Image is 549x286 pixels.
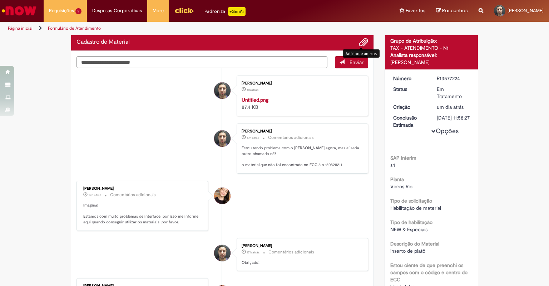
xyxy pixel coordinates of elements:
b: Descrição do Material [390,241,439,247]
p: Estou tendo problema com o [PERSON_NAME] agora, mas aí seria outro chamado né? o material que não... [242,145,361,168]
div: Gabriel De Oliveira Peres [214,130,231,147]
span: inserto de platô [390,248,425,254]
span: Enviar [350,59,363,66]
time: 01/10/2025 07:28:13 [247,136,259,140]
b: Planta [390,176,404,183]
div: Grupo de Atribuição: [390,37,473,44]
img: click_logo_yellow_360x200.png [174,5,194,16]
div: [PERSON_NAME] [83,186,202,191]
div: Sabrina De Vasconcelos [214,188,231,204]
p: Obrigado!!! [242,260,361,266]
span: um dia atrás [437,104,464,110]
b: SAP Interim [390,155,416,161]
div: [DATE] 11:58:27 [437,114,470,121]
a: Untitled.png [242,97,268,103]
b: Tipo de solicitação [390,198,432,204]
button: Enviar [335,56,368,68]
b: Tipo de habilitação [390,219,432,226]
div: R13577224 [437,75,470,82]
time: 01/10/2025 07:31:41 [247,88,258,92]
b: Estou ciente de que preenchi os campos com o código e centro do ECC [390,262,468,283]
div: 29/09/2025 14:23:37 [437,103,470,111]
span: Requisições [49,7,74,14]
dt: Conclusão Estimada [388,114,432,129]
div: 87.4 KB [242,96,361,111]
dt: Status [388,86,432,93]
h2: Cadastro de Material Histórico de tíquete [76,39,130,45]
div: TAX - ATENDIMENTO - N1 [390,44,473,52]
span: NEW & Especiais [390,226,427,233]
span: 17h atrás [89,193,101,197]
span: Vidros Rio [390,183,412,190]
div: Adicionar anexos [343,49,380,58]
time: 30/09/2025 14:08:08 [247,250,259,255]
button: Adicionar anexos [359,38,368,47]
span: 1m atrás [247,88,258,92]
div: [PERSON_NAME] [242,129,361,134]
img: ServiceNow [1,4,38,18]
ul: Trilhas de página [5,22,361,35]
span: [PERSON_NAME] [508,8,544,14]
span: Rascunhos [442,7,468,14]
small: Comentários adicionais [268,249,314,255]
div: [PERSON_NAME] [242,244,361,248]
span: 5m atrás [247,136,259,140]
p: +GenAi [228,7,246,16]
textarea: Digite sua mensagem aqui... [76,56,327,68]
dt: Número [388,75,432,82]
div: Gabriel De Oliveira Peres [214,82,231,99]
small: Comentários adicionais [110,192,156,198]
time: 29/09/2025 14:23:37 [437,104,464,110]
div: Em Tratamento [437,86,470,100]
div: Analista responsável: [390,52,473,59]
a: Rascunhos [436,8,468,14]
span: More [153,7,164,14]
dt: Criação [388,103,432,111]
div: [PERSON_NAME] [242,81,361,86]
span: 17h atrás [247,250,259,255]
a: Página inicial [8,25,33,31]
div: [PERSON_NAME] [390,59,473,66]
p: Imagina! Estamos com muito problemas de interface, por isso me informe aqui quando conseguir util... [83,203,202,225]
span: s4 [390,162,395,168]
div: Gabriel De Oliveira Peres [214,245,231,261]
div: Padroniza [204,7,246,16]
span: 2 [75,8,81,14]
a: Formulário de Atendimento [48,25,101,31]
span: Favoritos [406,7,425,14]
small: Comentários adicionais [268,135,314,141]
span: Habilitação de material [390,205,441,211]
span: Despesas Corporativas [92,7,142,14]
time: 30/09/2025 14:27:37 [89,193,101,197]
